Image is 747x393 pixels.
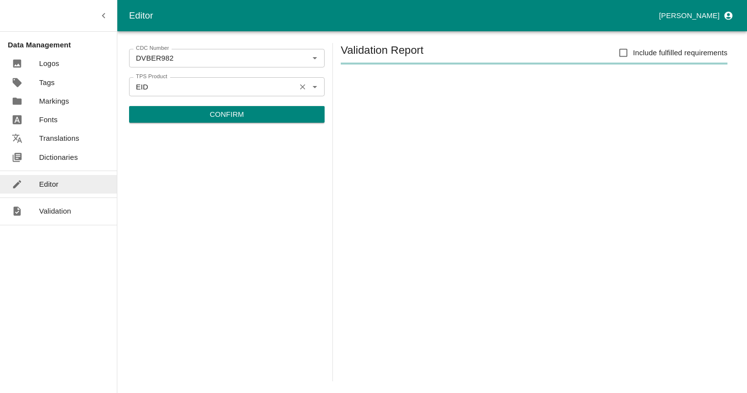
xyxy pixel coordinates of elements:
[136,44,169,52] label: CDC Number
[296,80,309,93] button: Clear
[39,206,71,217] p: Validation
[39,179,59,190] p: Editor
[39,58,59,69] p: Logos
[659,10,720,21] p: [PERSON_NAME]
[129,106,325,123] button: Confirm
[39,133,79,144] p: Translations
[39,96,69,107] p: Markings
[8,40,117,50] p: Data Management
[633,47,727,58] span: Include fulfilled requirements
[129,8,655,23] div: Editor
[39,77,55,88] p: Tags
[308,80,321,93] button: Open
[39,152,78,163] p: Dictionaries
[136,73,167,81] label: TPS Product
[210,109,244,120] p: Confirm
[39,114,58,125] p: Fonts
[655,7,735,24] button: profile
[341,43,423,63] h5: Validation Report
[308,52,321,65] button: Open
